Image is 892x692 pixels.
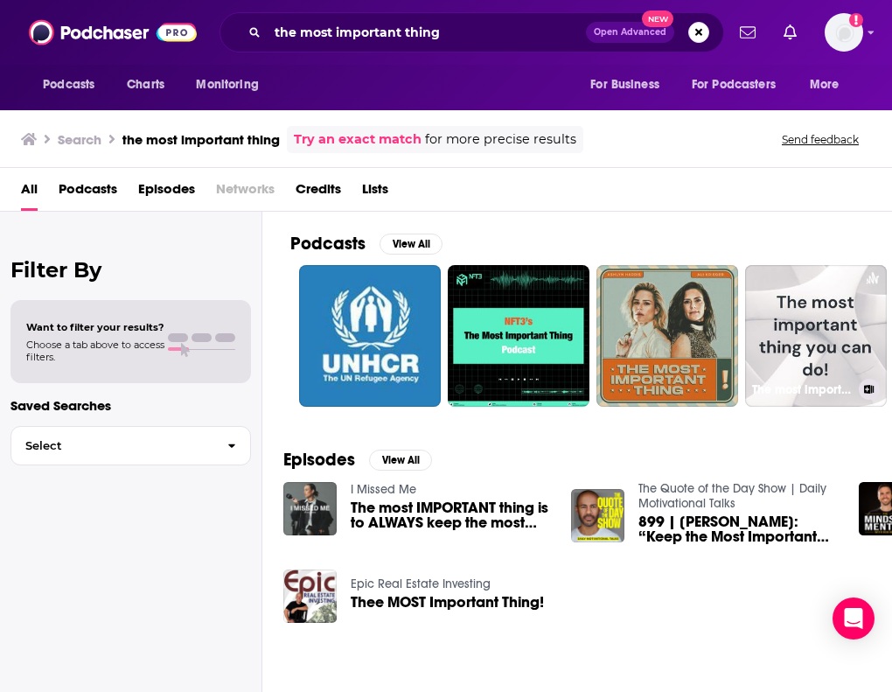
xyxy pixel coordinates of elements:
button: Select [10,426,251,465]
a: Try an exact match [294,129,422,150]
p: Saved Searches [10,397,251,414]
span: Want to filter your results? [26,321,164,333]
a: Lists [362,175,388,211]
img: User Profile [825,13,863,52]
a: Episodes [138,175,195,211]
span: Podcasts [43,73,94,97]
a: The most IMPORTANT thing is to ALWAYS keep the most IMPORTANT thing the most IMPORTANT thing [351,500,550,530]
span: For Podcasters [692,73,776,97]
a: EpisodesView All [283,449,432,471]
button: open menu [680,68,801,101]
span: Open Advanced [594,28,666,37]
a: Show notifications dropdown [777,17,804,47]
span: Choose a tab above to access filters. [26,339,164,363]
a: Show notifications dropdown [733,17,763,47]
a: Thee MOST Important Thing! [351,595,544,610]
button: open menu [31,68,117,101]
div: Search podcasts, credits, & more... [220,12,724,52]
a: The Quote of the Day Show | Daily Motivational Talks [638,481,826,511]
h2: Podcasts [290,233,366,255]
button: open menu [578,68,681,101]
img: Thee MOST Important Thing! [283,570,337,623]
button: View All [369,450,432,471]
a: Credits [296,175,341,211]
h3: the most important thing [122,131,280,148]
div: Open Intercom Messenger [833,598,875,640]
span: Charts [127,73,164,97]
span: New [642,10,673,27]
h3: The most important thing you can do! [752,382,852,397]
span: Logged in as smeizlik [825,13,863,52]
h3: Search [58,131,101,148]
button: open menu [184,68,281,101]
h2: Filter By [10,257,251,283]
span: for more precise results [425,129,576,150]
span: More [810,73,840,97]
button: Show profile menu [825,13,863,52]
h2: Episodes [283,449,355,471]
button: open menu [798,68,861,101]
a: Podcasts [59,175,117,211]
img: Podchaser - Follow, Share and Rate Podcasts [29,16,197,49]
input: Search podcasts, credits, & more... [268,18,586,46]
button: Open AdvancedNew [586,22,674,43]
span: Monitoring [196,73,258,97]
a: Charts [115,68,175,101]
span: For Business [590,73,659,97]
a: I Missed Me [351,482,416,497]
span: Networks [216,175,275,211]
button: View All [380,234,443,255]
a: All [21,175,38,211]
a: 899 | Jim Kwik: “Keep the Most Important Thing the Most Important Thing.” [638,514,838,544]
span: Select [11,440,213,451]
svg: Add a profile image [849,13,863,27]
a: Epic Real Estate Investing [351,577,491,591]
img: The most IMPORTANT thing is to ALWAYS keep the most IMPORTANT thing the most IMPORTANT thing [283,482,337,535]
img: 899 | Jim Kwik: “Keep the Most Important Thing the Most Important Thing.” [571,489,624,542]
span: 899 | [PERSON_NAME]: “Keep the Most Important Thing the Most Important Thing.” [638,514,838,544]
button: Send feedback [777,132,864,147]
a: The most important thing you can do! [745,265,887,407]
a: PodcastsView All [290,233,443,255]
